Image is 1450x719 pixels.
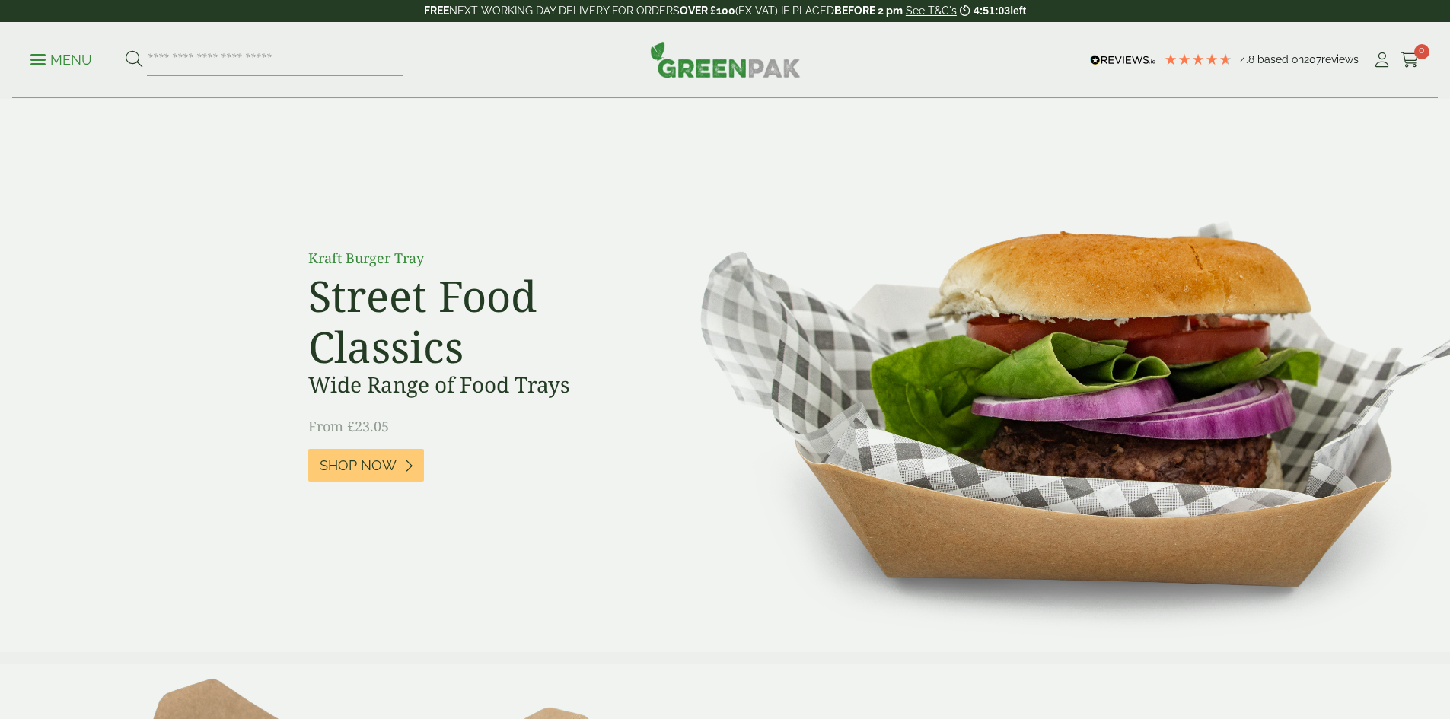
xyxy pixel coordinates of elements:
p: Menu [30,51,92,69]
a: 0 [1401,49,1420,72]
span: 207 [1304,53,1321,65]
img: Street Food Classics [652,99,1450,652]
span: reviews [1321,53,1359,65]
span: Shop Now [320,457,397,474]
i: My Account [1372,52,1391,68]
span: Based on [1257,53,1304,65]
a: Shop Now [308,449,424,482]
img: REVIEWS.io [1090,55,1156,65]
strong: BEFORE 2 pm [834,5,903,17]
span: left [1010,5,1026,17]
p: Kraft Burger Tray [308,248,651,269]
a: See T&C's [906,5,957,17]
h2: Street Food Classics [308,270,651,372]
h3: Wide Range of Food Trays [308,372,651,398]
span: 0 [1414,44,1429,59]
a: Menu [30,51,92,66]
span: 4.8 [1240,53,1257,65]
i: Cart [1401,52,1420,68]
strong: OVER £100 [680,5,735,17]
span: From £23.05 [308,417,389,435]
div: 4.79 Stars [1164,52,1232,66]
span: 4:51:03 [974,5,1010,17]
strong: FREE [424,5,449,17]
img: GreenPak Supplies [650,41,801,78]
